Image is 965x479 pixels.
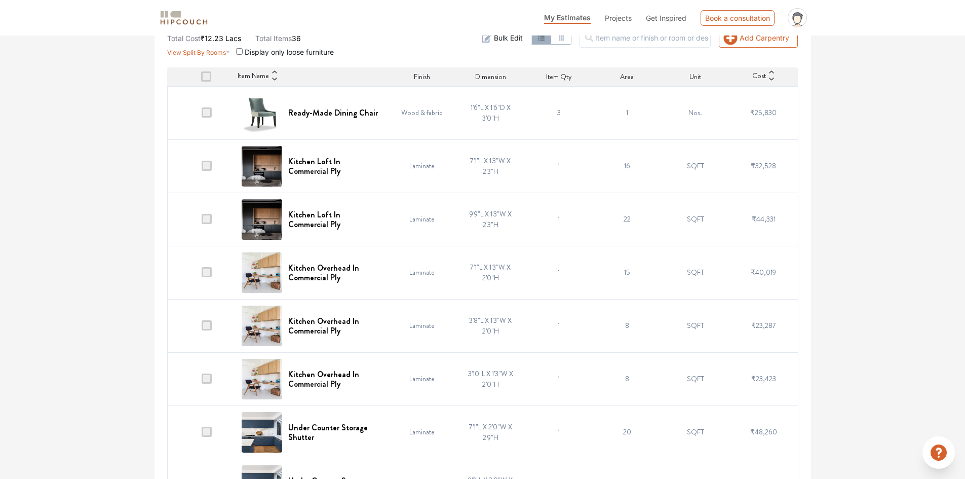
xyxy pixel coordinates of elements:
[414,71,430,82] span: Finish
[593,139,661,193] td: 16
[475,71,506,82] span: Dimension
[288,370,382,389] h6: Kitchen Overhead In Commercial Ply
[255,33,301,44] li: 36
[593,406,661,459] td: 20
[689,71,701,82] span: Unit
[288,423,382,442] h6: Under Counter Storage Shutter
[288,157,382,176] h6: Kitchen Loft In Commercial Ply
[752,214,776,224] span: ₹44,331
[167,44,230,57] button: View Split By Rooms
[167,34,201,43] span: Total Cost
[159,9,209,27] img: logo-horizontal.svg
[456,139,525,193] td: 7'1"L X 1'3"W X 2'3"H
[661,406,729,459] td: SQFT
[201,34,223,43] span: ₹12.23
[242,252,282,293] img: Kitchen Overhead In Commercial Ply
[456,406,525,459] td: 7'1"L X 2'0"W X 2'9"H
[546,71,572,82] span: Item Qty
[388,406,456,459] td: Laminate
[661,139,729,193] td: SQFT
[620,71,634,82] span: Area
[525,299,593,352] td: 1
[456,86,525,139] td: 1'6"L X 1'6"D X 3'0"H
[245,48,334,56] span: Display only loose furniture
[580,28,711,48] input: Item name or finish or room or description
[593,246,661,299] td: 15
[456,352,525,406] td: 3'10"L X 1'3"W X 2'0"H
[593,86,661,139] td: 1
[661,246,729,299] td: SQFT
[242,412,282,453] img: Under Counter Storage Shutter
[750,427,777,437] span: ₹48,260
[456,193,525,246] td: 9'9"L X 1'3"W X 2'3"H
[751,374,776,384] span: ₹23,423
[388,193,456,246] td: Laminate
[525,193,593,246] td: 1
[605,14,632,22] span: Projects
[593,299,661,352] td: 8
[456,299,525,352] td: 3'8"L X 1'3"W X 2'0"H
[242,306,282,346] img: Kitchen Overhead In Commercial Ply
[661,86,729,139] td: Nos.
[167,49,226,56] span: View Split By Rooms
[752,70,766,83] span: Cost
[661,299,729,352] td: SQFT
[288,316,382,336] h6: Kitchen Overhead In Commercial Ply
[593,352,661,406] td: 8
[751,161,776,171] span: ₹32,528
[388,352,456,406] td: Laminate
[225,34,241,43] span: Lacs
[701,10,775,26] div: Book a consultation
[525,139,593,193] td: 1
[388,139,456,193] td: Laminate
[719,28,798,48] button: Add Carpentry
[646,14,686,22] span: Get Inspired
[661,352,729,406] td: SQFT
[242,359,282,399] img: Kitchen Overhead In Commercial Ply
[482,32,523,43] button: Bulk Edit
[544,13,591,22] span: My Estimates
[750,107,777,118] span: ₹25,830
[525,86,593,139] td: 3
[242,93,282,133] img: Ready-Made Dining Chair
[288,108,378,118] h6: Ready-Made Dining Chair
[525,406,593,459] td: 1
[525,352,593,406] td: 1
[388,246,456,299] td: Laminate
[242,146,282,187] img: Kitchen Loft In Commercial Ply
[388,299,456,352] td: Laminate
[494,32,523,43] span: Bulk Edit
[288,210,382,229] h6: Kitchen Loft In Commercial Ply
[751,320,776,330] span: ₹23,287
[288,263,382,282] h6: Kitchen Overhead In Commercial Ply
[456,246,525,299] td: 7'1"L X 1'3"W X 2'0"H
[159,7,209,29] span: logo-horizontal.svg
[388,86,456,139] td: Wood & fabric
[661,193,729,246] td: SQFT
[255,34,292,43] span: Total Items
[593,193,661,246] td: 22
[525,246,593,299] td: 1
[751,267,776,277] span: ₹40,019
[238,70,269,83] span: Item Name
[242,199,282,240] img: Kitchen Loft In Commercial Ply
